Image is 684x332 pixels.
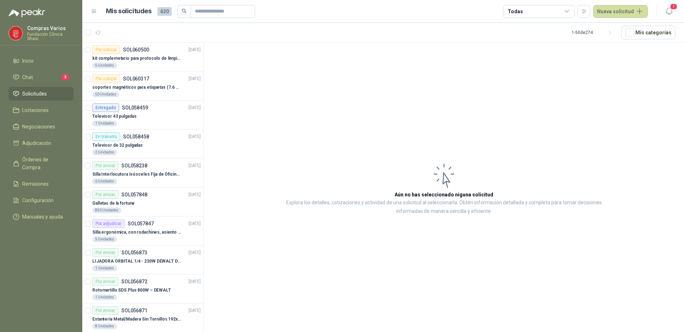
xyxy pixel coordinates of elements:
[92,45,120,54] div: Por cotizar
[121,279,147,284] p: SOL056872
[123,76,149,81] p: SOL060317
[92,229,181,236] p: Silla ergonómica, con rodachines, asiento ajustable en altura, espaldar alto,
[82,187,204,216] a: Por enviarSOL057848[DATE] Galletas de la fortuna850 Unidades
[22,57,34,65] span: Inicio
[621,26,675,39] button: Mís categorías
[82,274,204,303] a: Por enviarSOL056872[DATE] Rotomartillo SDS Plus 800W – DEWALT1 Unidades
[189,104,201,111] p: [DATE]
[27,26,74,31] p: Compras Varios
[92,179,117,184] div: 6 Unidades
[92,132,120,141] div: En tránsito
[395,191,493,199] h3: Aún no has seleccionado niguna solicitud
[82,245,204,274] a: Por enviarSOL056873[DATE] LIJADORA ORBITAL 1/4 - 230W DEWALT DWE6411-B31 Unidades
[92,258,181,265] p: LIJADORA ORBITAL 1/4 - 230W DEWALT DWE6411-B3
[92,277,118,286] div: Por enviar
[121,192,147,197] p: SOL057848
[22,139,51,147] span: Adjudicación
[508,8,523,15] div: Todas
[122,105,148,110] p: SOL058459
[9,26,23,40] img: Company Logo
[92,84,181,91] p: soportes magnéticos para etiquetas (7.6 cm x 12.6 cm)
[22,196,54,204] span: Configuración
[182,9,187,14] span: search
[22,106,49,114] span: Licitaciones
[9,70,74,84] a: Chat3
[82,72,204,101] a: Por cotizarSOL060317[DATE] soportes magnéticos para etiquetas (7.6 cm x 12.6 cm)50 Unidades
[128,221,154,226] p: SOL057847
[106,6,152,16] h1: Mis solicitudes
[189,220,201,227] p: [DATE]
[92,74,120,83] div: Por cotizar
[9,120,74,133] a: Negociaciones
[9,153,74,174] a: Órdenes de Compra
[9,177,74,191] a: Remisiones
[9,9,45,17] img: Logo peakr
[22,180,49,188] span: Remisiones
[92,200,134,207] p: Galletas de la fortuna
[670,3,678,10] span: 1
[22,90,47,98] span: Solicitudes
[92,236,117,242] div: 5 Unidades
[663,5,675,18] button: 1
[189,47,201,53] p: [DATE]
[92,323,117,329] div: 8 Unidades
[92,121,117,126] div: 1 Unidades
[22,123,55,131] span: Negociaciones
[123,134,149,139] p: SOL058458
[82,130,204,158] a: En tránsitoSOL058458[DATE] Televisor de 32 pulgadas2 Unidades
[92,219,125,228] div: Por adjudicar
[92,92,119,97] div: 50 Unidades
[121,163,147,168] p: SOL058238
[123,47,149,52] p: SOL060500
[92,161,118,170] div: Por enviar
[82,158,204,187] a: Por enviarSOL058238[DATE] Silla Interlocutora Isósceles Fija de Oficina Tela Negra Just Home Coll...
[9,103,74,117] a: Licitaciones
[92,207,121,213] div: 850 Unidades
[189,249,201,256] p: [DATE]
[9,87,74,101] a: Solicitudes
[92,265,117,271] div: 1 Unidades
[92,316,181,323] p: Estantería Metal/Madera Sin Tornillos 192x100x50 cm 5 Niveles Gris
[572,27,616,38] div: 1 - 50 de 274
[92,287,171,294] p: Rotomartillo SDS Plus 800W – DEWALT
[92,190,118,199] div: Por enviar
[189,133,201,140] p: [DATE]
[92,103,119,112] div: Entregado
[92,55,181,62] p: kit complemetario para protocolo de limpieza
[92,142,143,149] p: Televisor de 32 pulgadas
[9,210,74,224] a: Manuales y ayuda
[82,101,204,130] a: EntregadoSOL058459[DATE] Televisor 43 pulgadas1 Unidades
[92,150,117,155] div: 2 Unidades
[189,307,201,314] p: [DATE]
[92,113,136,120] p: Televisor 43 pulgadas
[189,162,201,169] p: [DATE]
[92,63,117,68] div: 5 Unidades
[22,73,33,81] span: Chat
[121,250,147,255] p: SOL056873
[92,306,118,315] div: Por enviar
[189,75,201,82] p: [DATE]
[82,216,204,245] a: Por adjudicarSOL057847[DATE] Silla ergonómica, con rodachines, asiento ajustable en altura, espal...
[82,43,204,72] a: Por cotizarSOL060500[DATE] kit complemetario para protocolo de limpieza5 Unidades
[189,191,201,198] p: [DATE]
[62,74,69,80] span: 3
[22,156,67,171] span: Órdenes de Compra
[121,308,147,313] p: SOL056871
[189,278,201,285] p: [DATE]
[275,199,612,216] p: Explora los detalles, cotizaciones y actividad de una solicitud al seleccionarla. Obtén informaci...
[27,32,74,41] p: Fundación Clínica Shaio
[593,5,648,18] button: Nueva solicitud
[9,54,74,68] a: Inicio
[9,136,74,150] a: Adjudicación
[92,171,181,178] p: Silla Interlocutora Isósceles Fija de Oficina Tela Negra Just Home Collection
[92,294,117,300] div: 1 Unidades
[157,7,172,16] span: 630
[9,194,74,207] a: Configuración
[22,213,63,221] span: Manuales y ayuda
[92,248,118,257] div: Por enviar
